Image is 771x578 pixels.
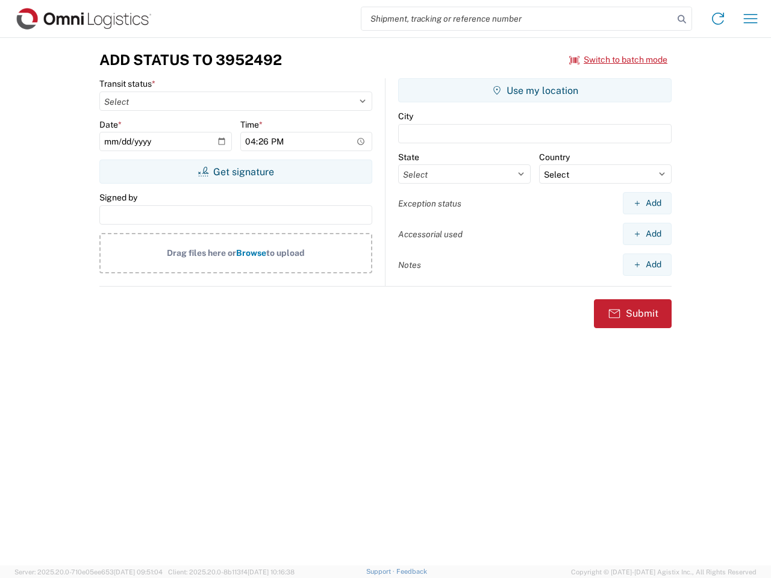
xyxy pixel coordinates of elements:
[398,78,672,102] button: Use my location
[266,248,305,258] span: to upload
[398,259,421,270] label: Notes
[623,192,672,214] button: Add
[99,160,372,184] button: Get signature
[366,568,396,575] a: Support
[240,119,263,130] label: Time
[623,223,672,245] button: Add
[569,50,667,70] button: Switch to batch mode
[361,7,673,30] input: Shipment, tracking or reference number
[99,78,155,89] label: Transit status
[99,119,122,130] label: Date
[167,248,236,258] span: Drag files here or
[398,111,413,122] label: City
[14,568,163,576] span: Server: 2025.20.0-710e05ee653
[99,192,137,203] label: Signed by
[594,299,672,328] button: Submit
[396,568,427,575] a: Feedback
[571,567,757,577] span: Copyright © [DATE]-[DATE] Agistix Inc., All Rights Reserved
[623,253,672,276] button: Add
[236,248,266,258] span: Browse
[248,568,295,576] span: [DATE] 10:16:38
[539,152,570,163] label: Country
[398,152,419,163] label: State
[99,51,282,69] h3: Add Status to 3952492
[398,229,463,240] label: Accessorial used
[168,568,295,576] span: Client: 2025.20.0-8b113f4
[398,198,461,209] label: Exception status
[114,568,163,576] span: [DATE] 09:51:04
